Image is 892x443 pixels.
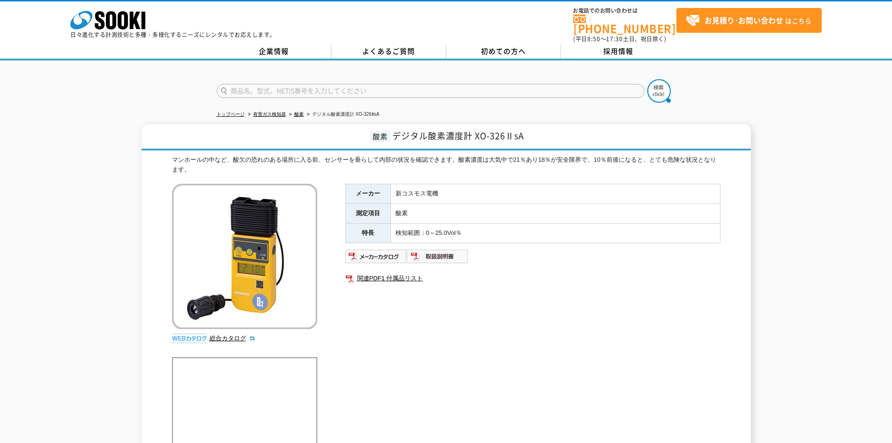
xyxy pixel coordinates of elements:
p: 日々進化する計測技術と多種・多様化するニーズにレンタルでお応えします。 [70,32,276,38]
img: 取扱説明書 [407,249,468,264]
a: 採用情報 [561,45,676,59]
span: デジタル酸素濃度計 XO-326ⅡsA [392,129,524,142]
span: 酸素 [370,131,390,142]
a: トップページ [217,112,245,117]
a: お見積り･お問い合わせはこちら [676,8,822,33]
td: 検知範囲：0～25.0Vol％ [390,224,720,243]
span: お電話でのお問い合わせは [573,8,676,14]
th: メーカー [345,184,390,204]
span: 17:30 [606,35,623,43]
a: 関連PDF1 付属品リスト [345,272,720,285]
a: 有害ガス検知器 [253,112,286,117]
td: 酸素 [390,204,720,224]
li: デジタル酸素濃度計 XO-326ⅡsA [305,110,380,120]
th: 測定項目 [345,204,390,224]
th: 特長 [345,224,390,243]
span: はこちら [686,14,811,28]
input: 商品名、型式、NETIS番号を入力してください [217,84,645,98]
a: 総合カタログ [210,335,255,342]
a: よくあるご質問 [331,45,446,59]
a: メーカーカタログ [345,255,407,262]
span: 初めての方へ [481,46,526,56]
a: [PHONE_NUMBER] [573,15,676,34]
img: デジタル酸素濃度計 XO-326ⅡsA [172,184,317,329]
a: 企業情報 [217,45,331,59]
a: 初めての方へ [446,45,561,59]
span: 8:50 [587,35,600,43]
td: 新コスモス電機 [390,184,720,204]
img: メーカーカタログ [345,249,407,264]
span: (平日 ～ 土日、祝日除く) [573,35,666,43]
a: 酸素 [294,112,304,117]
a: 取扱説明書 [407,255,468,262]
img: btn_search.png [647,79,671,103]
img: webカタログ [172,334,207,343]
div: マンホールの中など、酸欠の恐れのある場所に入る前、センサーを垂らして内部の状況を確認できます。酸素濃度は大気中で21％あり18％が安全限界で、10％前後になると、とても危険な状況となります。 [172,155,720,175]
strong: お見積り･お問い合わせ [705,15,783,26]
